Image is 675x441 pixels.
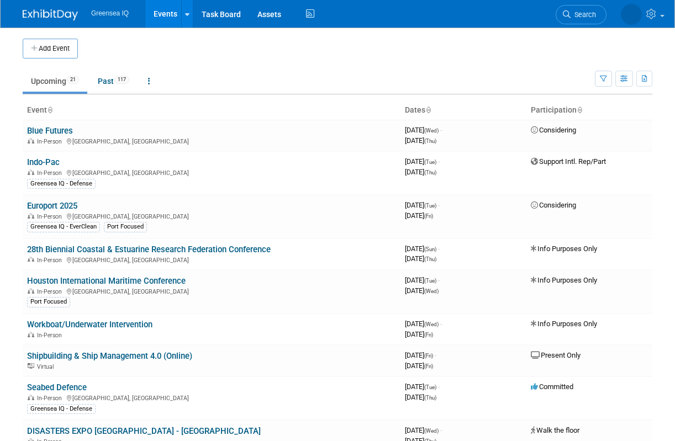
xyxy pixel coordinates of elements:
[37,257,65,264] span: In-Person
[531,351,581,359] span: Present Only
[28,169,34,175] img: In-Person Event
[27,404,96,414] div: Greensea IQ - Defense
[531,245,597,253] span: Info Purposes Only
[405,393,436,401] span: [DATE]
[531,320,597,328] span: Info Purposes Only
[424,428,439,434] span: (Wed)
[405,168,436,176] span: [DATE]
[440,320,442,328] span: -
[424,395,436,401] span: (Thu)
[27,179,96,189] div: Greensea IQ - Defense
[424,288,439,294] span: (Wed)
[27,286,396,295] div: [GEOGRAPHIC_DATA], [GEOGRAPHIC_DATA]
[89,71,138,92] a: Past117
[556,5,607,24] a: Search
[424,246,436,252] span: (Sun)
[438,201,440,209] span: -
[531,157,606,166] span: Support Intl. Rep/Part
[37,169,65,177] span: In-Person
[27,426,261,436] a: DISASTERS EXPO [GEOGRAPHIC_DATA] - [GEOGRAPHIC_DATA]
[621,4,642,25] img: Dawn D'Angelillo
[405,286,439,295] span: [DATE]
[424,278,436,284] span: (Tue)
[27,382,87,392] a: Seabed Defence
[37,363,57,370] span: Virtual
[405,201,440,209] span: [DATE]
[577,105,582,114] a: Sort by Participation Type
[67,76,79,84] span: 21
[37,288,65,295] span: In-Person
[438,276,440,284] span: -
[27,157,60,167] a: Indo-Pac
[27,126,73,136] a: Blue Futures
[438,157,440,166] span: -
[28,288,34,294] img: In-Person Event
[27,255,396,264] div: [GEOGRAPHIC_DATA], [GEOGRAPHIC_DATA]
[405,136,436,145] span: [DATE]
[424,169,436,176] span: (Thu)
[425,105,431,114] a: Sort by Start Date
[424,256,436,262] span: (Thu)
[424,332,433,338] span: (Fri)
[424,363,433,369] span: (Fri)
[405,254,436,263] span: [DATE]
[440,126,442,134] span: -
[424,127,439,134] span: (Wed)
[23,39,78,59] button: Add Event
[27,297,70,307] div: Port Focused
[27,211,396,220] div: [GEOGRAPHIC_DATA], [GEOGRAPHIC_DATA]
[23,9,78,20] img: ExhibitDay
[531,382,573,391] span: Committed
[27,245,271,254] a: 28th Biennial Coastal & Estuarine Research Federation Conference
[424,159,436,165] span: (Tue)
[28,363,34,369] img: Virtual Event
[440,426,442,434] span: -
[28,332,34,337] img: In-Person Event
[28,257,34,262] img: In-Person Event
[37,332,65,339] span: In-Person
[405,426,442,434] span: [DATE]
[28,213,34,219] img: In-Person Event
[23,71,87,92] a: Upcoming21
[405,320,442,328] span: [DATE]
[27,320,152,330] a: Workboat/Underwater Intervention
[400,101,526,120] th: Dates
[27,168,396,177] div: [GEOGRAPHIC_DATA], [GEOGRAPHIC_DATA]
[405,382,440,391] span: [DATE]
[47,105,52,114] a: Sort by Event Name
[424,353,433,359] span: (Fri)
[28,138,34,144] img: In-Person Event
[424,213,433,219] span: (Fri)
[405,245,440,253] span: [DATE]
[27,351,192,361] a: S​hipbuilding & Ship Management 4.0 (Online)
[531,276,597,284] span: Info Purposes Only
[27,276,186,286] a: Houston International Maritime Conference
[526,101,652,120] th: Participation
[405,351,436,359] span: [DATE]
[27,201,77,211] a: Europort 2025
[405,276,440,284] span: [DATE]
[438,245,440,253] span: -
[104,222,147,232] div: Port Focused
[27,136,396,145] div: [GEOGRAPHIC_DATA], [GEOGRAPHIC_DATA]
[37,213,65,220] span: In-Person
[531,201,576,209] span: Considering
[405,330,433,338] span: [DATE]
[405,126,442,134] span: [DATE]
[435,351,436,359] span: -
[424,384,436,390] span: (Tue)
[28,395,34,400] img: In-Person Event
[23,101,400,120] th: Event
[424,138,436,144] span: (Thu)
[438,382,440,391] span: -
[405,157,440,166] span: [DATE]
[27,393,396,402] div: [GEOGRAPHIC_DATA], [GEOGRAPHIC_DATA]
[405,362,433,370] span: [DATE]
[37,395,65,402] span: In-Person
[91,9,129,17] span: Greensea IQ
[531,426,579,434] span: Walk the floor
[424,321,439,327] span: (Wed)
[405,211,433,220] span: [DATE]
[424,203,436,209] span: (Tue)
[571,10,596,19] span: Search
